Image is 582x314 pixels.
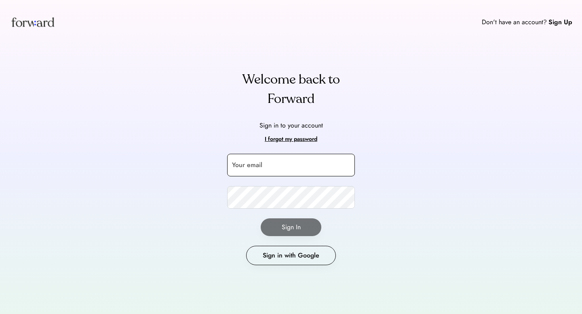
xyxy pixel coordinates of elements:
[261,218,321,236] button: Sign In
[265,134,317,144] div: I forgot my password
[227,70,355,109] div: Welcome back to Forward
[246,246,336,265] button: Sign in with Google
[10,10,56,34] img: Forward logo
[482,17,547,27] div: Don't have an account?
[259,121,323,130] div: Sign in to your account
[548,17,572,27] div: Sign Up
